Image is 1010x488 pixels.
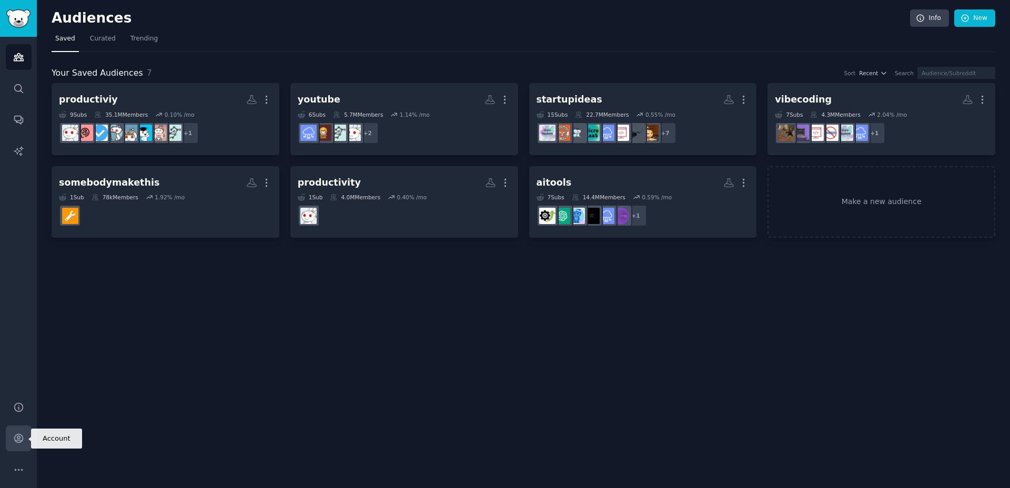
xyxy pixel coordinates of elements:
a: vibecoding7Subs4.3MMembers2.04% /mo+1SaaSindiehackersnocodewebdevvibecodingVibeCodeDevs [767,83,995,155]
img: GetMotivated [150,125,167,141]
span: Saved [55,34,75,44]
div: Sort [844,69,856,77]
img: getdisciplined [92,125,108,141]
a: productiviy9Subs35.1MMembers0.10% /mo+1PKMSGetMotivatedstudytipsGetStudyingIWantToLearngetdiscipl... [52,83,279,155]
img: indiehackers [539,125,555,141]
img: ChatGPT [554,208,570,224]
a: Info [910,9,949,27]
div: 4.0M Members [330,194,380,201]
img: ArtificialInteligence [583,208,600,224]
img: InternetIsBeautiful [569,125,585,141]
a: Saved [52,30,79,52]
img: SaaS [598,208,614,224]
div: 1 Sub [298,194,323,201]
div: 0.59 % /mo [642,194,672,201]
span: Curated [90,34,116,44]
a: Curated [86,30,119,52]
div: + 7 [654,122,676,144]
span: 7 [147,68,152,78]
div: productiviy [59,93,118,106]
div: 0.10 % /mo [165,111,195,118]
div: 1.92 % /mo [155,194,185,201]
div: Search [895,69,914,77]
div: 9 Sub s [59,111,87,118]
img: GummySearch logo [6,9,31,28]
a: startupideas15Subs22.7MMembers0.55% /mo+7SoloDevelopmentIndieDevwebdevSaaSmicrosaasInternetIsBeau... [529,83,757,155]
img: aitoolsupdate [613,208,629,224]
img: studytips [136,125,152,141]
div: + 1 [625,205,647,227]
a: Make a new audience [767,166,995,238]
span: Trending [130,34,158,44]
input: Audience/Subreddit [917,67,995,79]
img: IndieDev [628,125,644,141]
div: somebodymakethis [59,176,159,189]
img: productivity [345,125,361,141]
div: vibecoding [775,93,832,106]
div: + 1 [863,122,885,144]
div: + 1 [177,122,199,144]
div: youtube [298,93,340,106]
a: Trending [127,30,161,52]
div: 15 Sub s [537,111,568,118]
img: vibecoding [793,125,809,141]
button: Recent [859,69,887,77]
div: 6 Sub s [298,111,326,118]
img: EntrepreneurRideAlong [554,125,570,141]
div: 4.3M Members [810,111,860,118]
img: PKMS [165,125,181,141]
img: webdev [613,125,629,141]
img: SaaS [300,125,317,141]
div: productivity [298,176,361,189]
a: New [954,9,995,27]
span: Your Saved Audiences [52,67,143,80]
img: GetStudying [121,125,137,141]
img: AItoolsCatalog [539,208,555,224]
img: SomebodyMakeThis [62,208,78,224]
img: nocode [822,125,839,141]
div: 0.40 % /mo [397,194,427,201]
div: 78k Members [92,194,138,201]
img: Productivitycafe [315,125,331,141]
img: IWantToLearn [106,125,123,141]
div: 22.7M Members [575,111,629,118]
div: 1.14 % /mo [400,111,430,118]
div: 14.4M Members [572,194,625,201]
span: Recent [859,69,878,77]
img: PhdProductivity [77,125,93,141]
img: indiehackers [837,125,853,141]
div: 5.7M Members [333,111,383,118]
div: 7 Sub s [775,111,803,118]
img: SaaS [852,125,868,141]
a: somebodymakethis1Sub78kMembers1.92% /moSomebodyMakeThis [52,166,279,238]
div: 0.55 % /mo [645,111,675,118]
div: + 2 [357,122,379,144]
img: PKMS [330,125,346,141]
h2: Audiences [52,10,910,27]
a: youtube6Subs5.7MMembers1.14% /mo+2productivityPKMSProductivitycafeSaaS [290,83,518,155]
img: productivity [62,125,78,141]
img: VibeCodeDevs [778,125,794,141]
div: 7 Sub s [537,194,564,201]
img: artificial [569,208,585,224]
img: microsaas [583,125,600,141]
img: SoloDevelopment [642,125,659,141]
div: aitools [537,176,572,189]
a: productivity1Sub4.0MMembers0.40% /moproductivity [290,166,518,238]
img: SaaS [598,125,614,141]
div: startupideas [537,93,602,106]
img: productivity [300,208,317,224]
div: 35.1M Members [94,111,148,118]
a: aitools7Subs14.4MMembers0.59% /mo+1aitoolsupdateSaaSArtificialInteligenceartificialChatGPTAItools... [529,166,757,238]
img: webdev [807,125,824,141]
div: 2.04 % /mo [877,111,907,118]
div: 1 Sub [59,194,84,201]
